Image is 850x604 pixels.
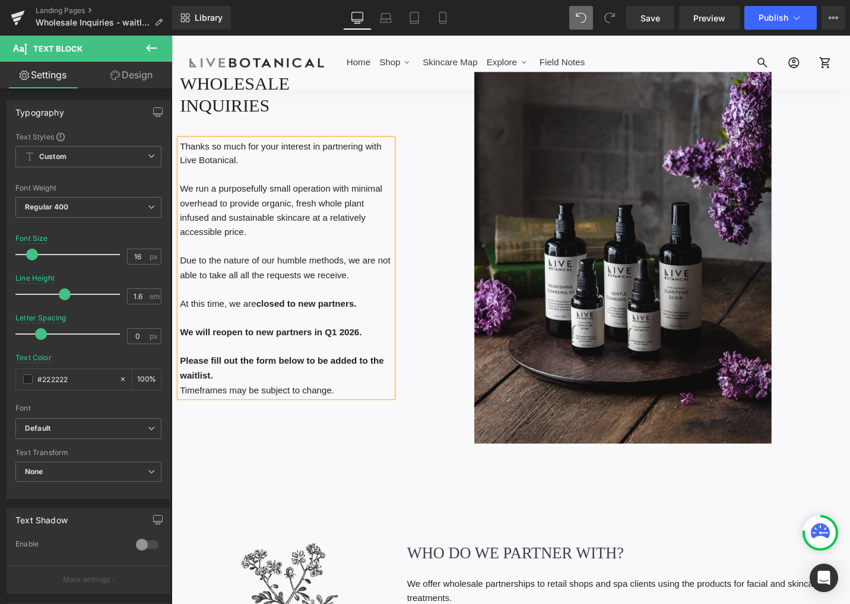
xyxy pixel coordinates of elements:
b: None [25,467,43,476]
div: Open Intercom Messenger [810,564,838,592]
p: We run a purposefully small operation with minimal overhead to provide organic, fresh whole plant... [9,155,234,215]
div: Typography [15,101,64,117]
span: Please fill out the form below to be added to the waitlist. [9,339,225,365]
span: px [150,332,160,340]
b: Custom [39,152,66,162]
span: Save [640,12,660,24]
span: px [150,253,160,260]
button: Redo [598,6,621,30]
a: Desktop [343,6,372,30]
div: Text Transform [15,449,161,457]
div: Text Color [15,354,52,362]
strong: We will reopen to new partners in Q1 2026. [9,309,201,319]
b: Regular 400 [25,202,69,211]
a: Laptop [372,6,400,30]
span: Text Block [33,44,83,53]
button: Publish [744,6,817,30]
div: Font [15,404,161,412]
a: Mobile [429,6,457,30]
input: Color [37,373,113,386]
span: Preview [693,12,725,24]
i: Default [25,424,50,434]
div: Letter Spacing [15,314,66,322]
h1: wholesale inquiries [9,39,189,86]
p: Due to the nature of our humble methods, we are not able to take all all the requests we receive. [9,231,234,261]
button: More settings [7,565,170,593]
div: Text Shadow [15,508,68,525]
button: Undo [569,6,593,30]
p: At this time, we are [9,276,234,292]
span: We offer wholesale partnerships to retail shops and spa clients using the products for facial and... [249,576,687,601]
p: More settings [63,574,110,585]
a: Preview [679,6,740,30]
span: Wholesale Inquiries - waitlist [36,18,150,27]
a: Design [88,62,175,88]
span: em [150,293,160,300]
div: Text Styles [15,132,161,141]
div: Font Size [15,234,48,243]
h1: WHO DO WE PARTNER WITH? [249,538,706,558]
span: Library [195,12,223,23]
div: % [132,369,161,390]
button: More [822,6,845,30]
a: New Library [172,6,231,30]
p: Timeframes may be subject to change. [9,368,234,383]
div: Font Weight [15,184,161,192]
p: Thanks so much for your interest in partnering with Live Botanical. [9,110,234,140]
span: Publish [759,13,788,23]
div: Line Height [15,274,55,282]
strong: closed to new partners. [90,279,196,289]
a: Landing Pages [36,6,172,15]
div: Enable [15,539,124,552]
a: Tablet [400,6,429,30]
